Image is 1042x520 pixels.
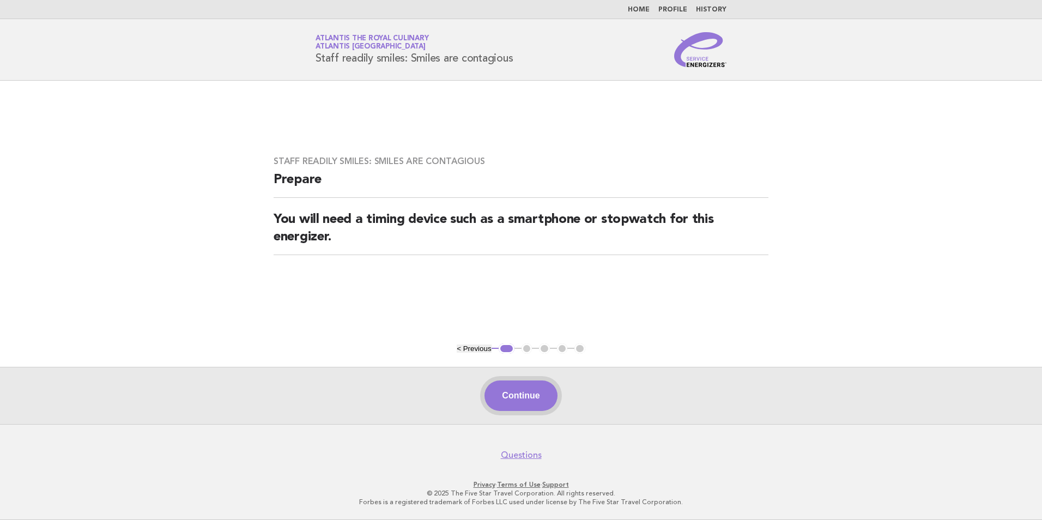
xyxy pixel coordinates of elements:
[187,489,855,498] p: © 2025 The Five Star Travel Corporation. All rights reserved.
[484,380,557,411] button: Continue
[274,211,768,255] h2: You will need a timing device such as a smartphone or stopwatch for this energizer.
[187,480,855,489] p: · ·
[316,35,428,50] a: Atlantis the Royal CulinaryAtlantis [GEOGRAPHIC_DATA]
[497,481,541,488] a: Terms of Use
[187,498,855,506] p: Forbes is a registered trademark of Forbes LLC used under license by The Five Star Travel Corpora...
[628,7,650,13] a: Home
[501,450,542,461] a: Questions
[658,7,687,13] a: Profile
[696,7,726,13] a: History
[499,343,514,354] button: 1
[316,35,513,64] h1: Staff readily smiles: Smiles are contagious
[316,44,426,51] span: Atlantis [GEOGRAPHIC_DATA]
[542,481,569,488] a: Support
[274,156,768,167] h3: Staff readily smiles: Smiles are contagious
[457,344,491,353] button: < Previous
[674,32,726,67] img: Service Energizers
[474,481,495,488] a: Privacy
[274,171,768,198] h2: Prepare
